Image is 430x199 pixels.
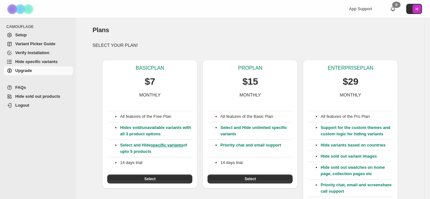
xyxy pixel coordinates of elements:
[144,176,155,181] span: Select
[390,6,396,12] a: 0
[413,4,421,13] span: Avatar with initials M
[15,85,26,90] span: FAQs
[107,174,192,183] button: Select
[120,113,192,120] p: All features of the Free Plan
[120,160,192,166] p: 14 days trial
[15,68,32,73] span: Upgrade
[4,39,73,48] a: Variant Picker Guide
[139,92,161,98] p: MONTHLY
[4,48,73,57] a: Verify Installation
[151,143,183,147] a: specific variants
[220,142,293,155] p: Priority chat and email support
[4,66,73,75] a: Upgrade
[415,7,418,11] text: M
[406,4,422,14] button: Avatar with initials M
[120,142,192,155] p: Select and Hide of upto 5 products
[92,26,109,33] span: Plans
[4,101,73,110] a: Logout
[15,94,60,99] span: Hide sold out products
[321,142,393,148] p: Hide variants based on countries
[6,24,73,29] span: CAMOUFLAGE
[245,176,256,181] span: Select
[238,65,262,71] p: PRO PLAN
[136,65,164,71] p: BASIC PLAN
[242,75,258,88] p: $15
[220,113,293,120] p: All features of the Basic Plan
[321,164,393,177] p: Hide sold out swatches on home page, collection pages etc
[220,160,293,166] p: 14 days trial
[4,83,73,92] a: FAQs
[349,6,372,11] span: App Support
[4,92,73,101] a: Hide sold out products
[220,124,293,137] p: Select and Hide unlimited specific variants
[5,0,37,18] img: Camouflage
[92,42,408,48] p: SELECT YOUR PLAN!
[321,113,393,120] p: All features of the Pro Plan
[15,50,50,55] span: Verify Installation
[120,124,192,137] p: Hides sold/unavailable variants with all 3 product options
[240,92,261,98] p: MONTHLY
[392,2,400,8] div: 0
[321,153,393,160] p: Hide sold out variant images
[15,103,29,108] span: Logout
[15,41,55,46] span: Variant Picker Guide
[340,92,361,98] p: MONTHLY
[15,32,27,37] span: Setup
[321,182,393,195] p: Priority chat, email and screenshare call support
[327,65,373,71] p: ENTERPRISE PLAN
[15,59,58,64] span: Hide specific variants
[4,57,73,66] a: Hide specific variants
[208,174,293,183] button: Select
[321,124,393,137] p: Support for the custom themes and custom logic for hiding variants
[145,75,155,88] p: $7
[4,31,73,39] a: Setup
[343,75,358,88] p: $29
